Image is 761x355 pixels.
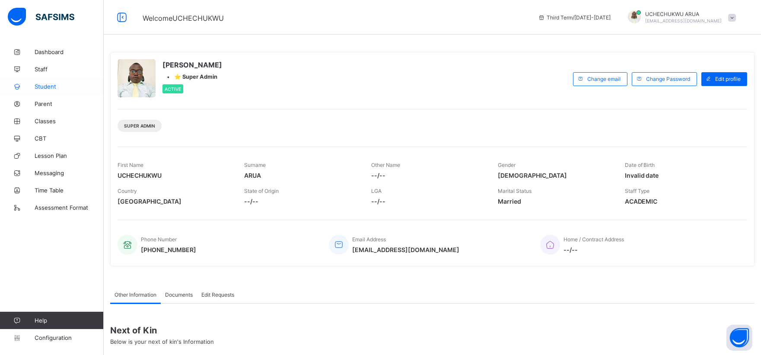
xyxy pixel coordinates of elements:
[587,76,621,82] span: Change email
[538,14,611,21] span: session/term information
[498,162,516,168] span: Gender
[35,170,104,176] span: Messaging
[35,83,104,90] span: Student
[726,325,752,351] button: Open asap
[498,188,532,194] span: Marital Status
[645,11,722,17] span: UCHECHUKWU ARUA
[35,118,104,125] span: Classes
[8,8,74,26] img: safsims
[625,162,655,168] span: Date of Birth
[124,123,155,128] span: Super Admin
[625,172,739,179] span: Invalid date
[162,74,222,80] div: •
[244,198,358,205] span: --/--
[143,14,224,22] span: Welcome UCHECHUKWU
[352,236,386,243] span: Email Address
[165,86,181,92] span: Active
[115,291,156,298] span: Other Information
[118,198,231,205] span: [GEOGRAPHIC_DATA]
[35,204,104,211] span: Assessment Format
[141,236,177,243] span: Phone Number
[619,10,740,25] div: UCHECHUKWUARUA
[646,76,690,82] span: Change Password
[162,61,222,69] span: [PERSON_NAME]
[35,135,104,142] span: CBT
[715,76,741,82] span: Edit profile
[371,188,382,194] span: LGA
[498,198,611,205] span: Married
[498,172,611,179] span: [DEMOGRAPHIC_DATA]
[35,187,104,194] span: Time Table
[165,291,193,298] span: Documents
[244,172,358,179] span: ARUA
[201,291,234,298] span: Edit Requests
[625,198,739,205] span: ACADEMIC
[564,246,624,253] span: --/--
[35,100,104,107] span: Parent
[110,325,755,336] span: Next of Kin
[35,66,104,73] span: Staff
[371,162,400,168] span: Other Name
[625,188,650,194] span: Staff Type
[35,334,103,341] span: Configuration
[371,198,485,205] span: --/--
[35,317,103,324] span: Help
[352,246,459,253] span: [EMAIL_ADDRESS][DOMAIN_NAME]
[244,162,266,168] span: Surname
[564,236,624,243] span: Home / Contract Address
[645,18,722,23] span: [EMAIL_ADDRESS][DOMAIN_NAME]
[118,172,231,179] span: UCHECHUKWU
[118,162,143,168] span: First Name
[174,74,217,80] span: ⭐ Super Admin
[244,188,279,194] span: State of Origin
[110,338,214,345] span: Below is your next of kin's Information
[35,152,104,159] span: Lesson Plan
[118,188,137,194] span: Country
[371,172,485,179] span: --/--
[141,246,196,253] span: [PHONE_NUMBER]
[35,48,104,55] span: Dashboard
